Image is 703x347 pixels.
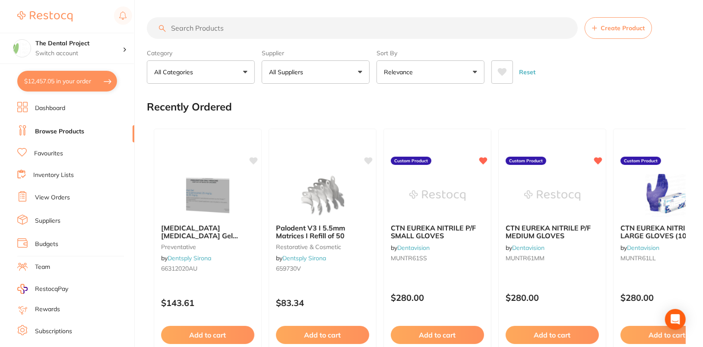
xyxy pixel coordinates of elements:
img: CTN EUREKA NITRILE P/F SMALL GLOVES [409,174,465,217]
label: Category [147,49,255,57]
button: Create Product [585,17,652,39]
img: Palodent V3 I 5.5mm Matrices I Refill of 50 [294,174,351,217]
input: Search Products [147,17,578,39]
p: $280.00 [391,293,484,303]
label: Custom Product [621,157,661,165]
span: RestocqPay [35,285,68,293]
a: Dentavision [512,244,545,252]
a: RestocqPay [17,284,68,294]
img: The Dental Project [13,40,31,57]
small: MUNTR61SS [391,255,484,262]
a: Restocq Logo [17,6,73,26]
a: Dentsply Sirona [168,254,211,262]
p: $83.34 [276,298,369,308]
a: Dashboard [35,104,65,113]
button: Reset [516,60,538,84]
a: Dentsply Sirona [282,254,326,262]
button: Relevance [377,60,484,84]
h4: The Dental Project [35,39,123,48]
img: CTN EUREKA NITRILE P/F MEDIUM GLOVES [524,174,580,217]
label: Sort By [377,49,484,57]
img: CTN EUREKA NITRILE P/F LARGE GLOVES (10 X 300) [639,174,695,217]
a: Rewards [35,305,60,314]
span: by [276,254,326,262]
span: by [621,244,659,252]
b: CTN EUREKA NITRILE P/F MEDIUM GLOVES [506,224,599,240]
img: Restocq Logo [17,11,73,22]
h2: Recently Ordered [147,101,232,113]
button: Add to cart [161,326,254,344]
span: Create Product [601,25,645,32]
img: RestocqPay [17,284,28,294]
label: Custom Product [506,157,546,165]
button: Add to cart [506,326,599,344]
a: Inventory Lists [33,171,74,180]
a: Dentavision [627,244,659,252]
span: by [391,244,430,252]
button: $12,457.05 in your order [17,71,117,91]
button: All Categories [147,60,255,84]
a: Browse Products [35,127,84,136]
div: Open Intercom Messenger [665,309,686,330]
a: Favourites [34,149,63,158]
b: CTN EUREKA NITRILE P/F SMALL GLOVES [391,224,484,240]
a: Dentavision [397,244,430,252]
label: Custom Product [391,157,431,165]
a: Subscriptions [35,327,72,336]
small: restorative & cosmetic [276,243,369,250]
small: 659730V [276,265,369,272]
a: Suppliers [35,217,60,225]
button: All Suppliers [262,60,370,84]
button: Add to cart [391,326,484,344]
a: Budgets [35,240,58,249]
small: preventative [161,243,254,250]
p: Relevance [384,68,416,76]
small: 66312020AU [161,265,254,272]
a: Team [35,263,50,271]
p: $280.00 [506,293,599,303]
img: Oraqix Periodontal Gel Lignocaine 25 mg/g, Prilocaine 25mg/g [180,174,236,217]
span: by [161,254,211,262]
p: All Suppliers [269,68,307,76]
small: MUNTR61MM [506,255,599,262]
b: Palodent V3 I 5.5mm Matrices I Refill of 50 [276,224,369,240]
b: Oraqix Periodontal Gel Lignocaine 25 mg/g, Prilocaine 25mg/g [161,224,254,240]
label: Supplier [262,49,370,57]
span: by [506,244,545,252]
a: View Orders [35,193,70,202]
p: All Categories [154,68,196,76]
p: Switch account [35,49,123,58]
p: $143.61 [161,298,254,308]
button: Add to cart [276,326,369,344]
